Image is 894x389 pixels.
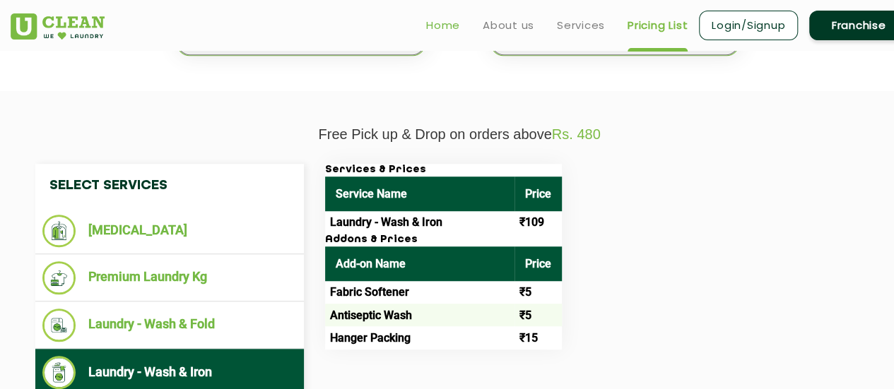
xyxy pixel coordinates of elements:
td: ₹5 [514,281,562,304]
span: Rs. 480 [552,126,601,142]
td: ₹5 [514,304,562,326]
img: Laundry - Wash & Iron [42,356,76,389]
h3: Addons & Prices [325,234,562,246]
td: Antiseptic Wash [325,304,514,326]
th: Add-on Name [325,246,514,281]
th: Service Name [325,176,514,211]
td: ₹109 [514,211,562,234]
h3: Services & Prices [325,164,562,176]
img: UClean Laundry and Dry Cleaning [11,13,105,40]
li: Laundry - Wash & Fold [42,309,297,342]
a: Login/Signup [699,11,798,40]
td: ₹15 [514,326,562,349]
h4: Select Services [35,164,304,208]
a: Pricing List [628,17,688,34]
li: [MEDICAL_DATA] [42,215,297,247]
a: Home [426,17,460,34]
img: Premium Laundry Kg [42,261,76,294]
li: Laundry - Wash & Iron [42,356,297,389]
li: Premium Laundry Kg [42,261,297,294]
td: Hanger Packing [325,326,514,349]
th: Price [514,176,562,211]
img: Dry Cleaning [42,215,76,247]
th: Price [514,246,562,281]
td: Laundry - Wash & Iron [325,211,514,234]
a: Services [557,17,605,34]
a: About us [483,17,534,34]
td: Fabric Softener [325,281,514,304]
img: Laundry - Wash & Fold [42,309,76,342]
